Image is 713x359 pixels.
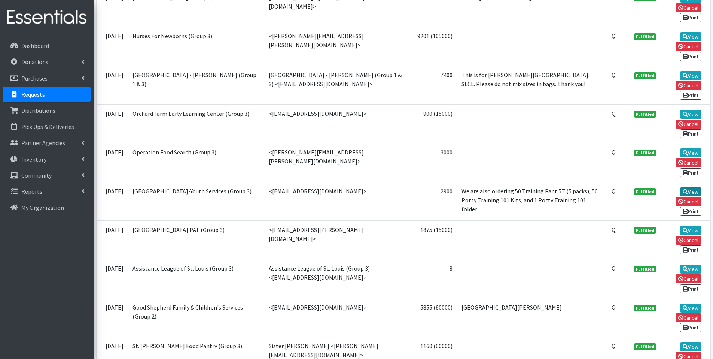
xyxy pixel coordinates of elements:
[409,104,457,143] td: 900 (15000)
[612,342,616,350] abbr: Quantity
[634,150,656,156] span: Fulfilled
[680,91,701,100] a: Print
[3,38,91,53] a: Dashboard
[676,120,701,129] a: Cancel
[3,168,91,183] a: Community
[676,274,701,283] a: Cancel
[3,87,91,102] a: Requests
[3,135,91,150] a: Partner Agencies
[97,104,128,143] td: [DATE]
[264,66,409,104] td: [GEOGRAPHIC_DATA] - [PERSON_NAME] (Group 1 & 3) <[EMAIL_ADDRESS][DOMAIN_NAME]>
[97,182,128,220] td: [DATE]
[264,298,409,337] td: <[EMAIL_ADDRESS][DOMAIN_NAME]>
[634,111,656,118] span: Fulfilled
[409,259,457,298] td: 8
[680,110,701,119] a: View
[21,188,42,195] p: Reports
[21,156,46,163] p: Inventory
[634,343,656,350] span: Fulfilled
[634,227,656,234] span: Fulfilled
[409,27,457,66] td: 9201 (105000)
[612,304,616,311] abbr: Quantity
[97,298,128,337] td: [DATE]
[612,32,616,40] abbr: Quantity
[3,71,91,86] a: Purchases
[612,187,616,195] abbr: Quantity
[676,158,701,167] a: Cancel
[680,304,701,313] a: View
[21,75,48,82] p: Purchases
[457,298,607,337] td: [GEOGRAPHIC_DATA][PERSON_NAME]
[21,58,48,66] p: Donations
[676,197,701,206] a: Cancel
[676,81,701,90] a: Cancel
[97,66,128,104] td: [DATE]
[680,148,701,157] a: View
[128,259,264,298] td: Assistance League of St. Louis (Group 3)
[3,5,91,30] img: HumanEssentials
[457,66,607,104] td: This is for [PERSON_NAME][GEOGRAPHIC_DATA], SLCL. Please do not mix sizes in bags. Thank you!
[264,27,409,66] td: <[PERSON_NAME][EMAIL_ADDRESS][PERSON_NAME][DOMAIN_NAME]>
[3,54,91,69] a: Donations
[676,236,701,245] a: Cancel
[680,32,701,41] a: View
[409,298,457,337] td: 5855 (60000)
[634,72,656,79] span: Fulfilled
[634,266,656,272] span: Fulfilled
[264,143,409,182] td: <[PERSON_NAME][EMAIL_ADDRESS][PERSON_NAME][DOMAIN_NAME]>
[128,104,264,143] td: Orchard Farm Early Learning Center (Group 3)
[680,265,701,274] a: View
[21,139,65,147] p: Partner Agencies
[128,298,264,337] td: Good Shepherd Family & Children's Services (Group 2)
[97,27,128,66] td: [DATE]
[97,143,128,182] td: [DATE]
[3,119,91,134] a: Pick Ups & Deliveries
[612,71,616,79] abbr: Quantity
[21,123,74,130] p: Pick Ups & Deliveries
[128,27,264,66] td: Nurses For Newborns (Group 3)
[264,182,409,220] td: <[EMAIL_ADDRESS][DOMAIN_NAME]>
[264,104,409,143] td: <[EMAIL_ADDRESS][DOMAIN_NAME]>
[676,42,701,51] a: Cancel
[680,129,701,138] a: Print
[676,3,701,12] a: Cancel
[680,168,701,177] a: Print
[680,284,701,293] a: Print
[634,33,656,40] span: Fulfilled
[409,182,457,220] td: 2900
[457,182,607,220] td: We are also ordering 50 Training Pant 5T (5 packs), 56 Potty Training 101 Kits, and 1 Potty Train...
[680,342,701,351] a: View
[97,220,128,259] td: [DATE]
[680,226,701,235] a: View
[612,148,616,156] abbr: Quantity
[409,220,457,259] td: 1875 (15000)
[21,204,64,211] p: My Organization
[128,143,264,182] td: Operation Food Search (Group 3)
[128,182,264,220] td: [GEOGRAPHIC_DATA]-Youth Services (Group 3)
[634,305,656,311] span: Fulfilled
[128,66,264,104] td: [GEOGRAPHIC_DATA] - [PERSON_NAME] (Group 1 & 3)
[612,265,616,272] abbr: Quantity
[128,220,264,259] td: [GEOGRAPHIC_DATA] PAT (Group 3)
[3,152,91,167] a: Inventory
[3,103,91,118] a: Distributions
[680,207,701,216] a: Print
[21,107,55,114] p: Distributions
[97,259,128,298] td: [DATE]
[676,313,701,322] a: Cancel
[680,245,701,254] a: Print
[409,143,457,182] td: 3000
[409,66,457,104] td: 7400
[264,220,409,259] td: <[EMAIL_ADDRESS][PERSON_NAME][DOMAIN_NAME]>
[680,323,701,332] a: Print
[21,42,49,49] p: Dashboard
[634,188,656,195] span: Fulfilled
[680,71,701,80] a: View
[21,91,45,98] p: Requests
[680,13,701,22] a: Print
[612,226,616,233] abbr: Quantity
[264,259,409,298] td: Assistance League of St. Louis (Group 3) <[EMAIL_ADDRESS][DOMAIN_NAME]>
[3,200,91,215] a: My Organization
[680,52,701,61] a: Print
[3,184,91,199] a: Reports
